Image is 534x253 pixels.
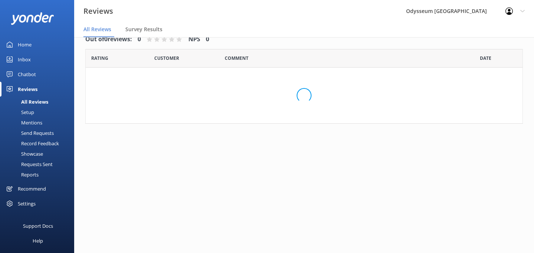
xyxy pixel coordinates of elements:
[4,138,74,149] a: Record Feedback
[11,12,54,25] img: yonder-white-logo.png
[154,55,179,62] span: Date
[138,35,141,44] h4: 0
[4,107,74,117] a: Setup
[188,35,200,44] h4: NPS
[4,107,34,117] div: Setup
[4,128,54,138] div: Send Requests
[83,5,113,17] h3: Reviews
[33,233,43,248] div: Help
[4,169,74,180] a: Reports
[4,117,42,128] div: Mentions
[206,35,209,44] h4: 0
[4,97,74,107] a: All Reviews
[4,159,53,169] div: Requests Sent
[18,181,46,196] div: Recommend
[18,67,36,82] div: Chatbot
[4,169,39,180] div: Reports
[4,149,43,159] div: Showcase
[4,149,74,159] a: Showcase
[18,52,31,67] div: Inbox
[85,35,132,44] h4: Out of 0 reviews:
[225,55,248,62] span: Question
[18,82,37,97] div: Reviews
[23,218,53,233] div: Support Docs
[4,97,48,107] div: All Reviews
[83,26,111,33] span: All Reviews
[18,37,32,52] div: Home
[4,159,74,169] a: Requests Sent
[125,26,162,33] span: Survey Results
[4,128,74,138] a: Send Requests
[18,196,36,211] div: Settings
[91,55,108,62] span: Date
[4,138,59,149] div: Record Feedback
[480,55,491,62] span: Date
[4,117,74,128] a: Mentions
